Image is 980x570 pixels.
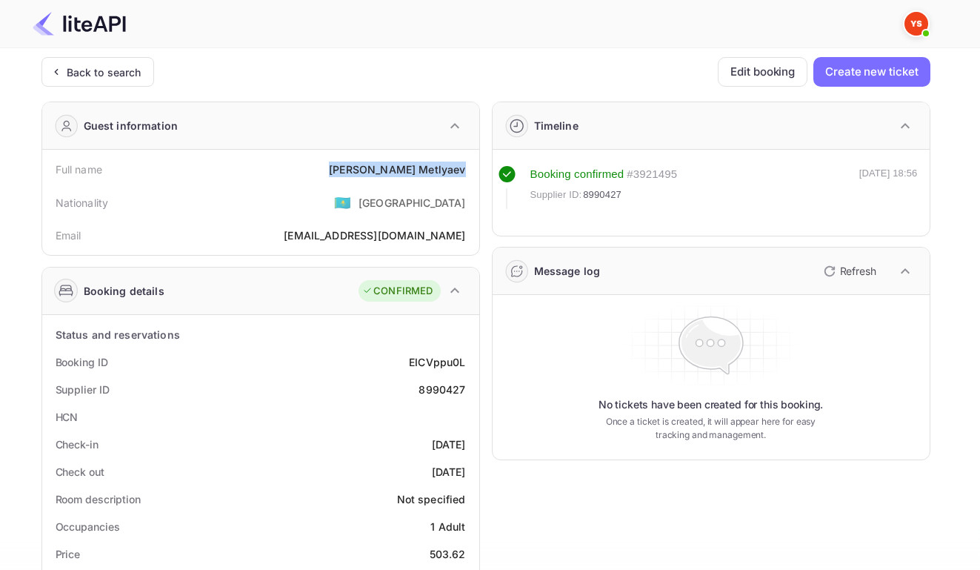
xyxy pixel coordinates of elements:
div: 503.62 [430,546,466,562]
img: Yandex Support [904,12,928,36]
p: No tickets have been created for this booking. [599,397,824,412]
div: Not specified [397,491,466,507]
button: Edit booking [718,57,807,87]
div: Booking details [84,283,164,299]
div: Booking ID [56,354,108,370]
div: Email [56,228,81,243]
div: Room description [56,491,141,507]
button: Refresh [815,259,882,283]
span: Supplier ID: [530,188,582,202]
div: Guest information [84,118,179,133]
div: 8990427 [419,382,465,397]
p: Refresh [840,263,876,279]
div: # 3921495 [627,166,677,183]
div: Timeline [534,118,579,133]
div: Price [56,546,81,562]
img: LiteAPI Logo [33,12,126,36]
div: Occupancies [56,519,120,534]
div: Nationality [56,195,109,211]
div: [DATE] [432,437,466,452]
div: 1 Adult [430,519,465,534]
div: Back to search [67,64,141,80]
div: Check-in [56,437,99,452]
div: [DATE] [432,464,466,480]
div: Status and reservations [56,327,180,342]
div: [EMAIL_ADDRESS][DOMAIN_NAME] [284,228,465,243]
span: United States [334,189,351,216]
div: Supplier ID [56,382,110,397]
div: CONFIRMED [362,284,433,299]
p: Once a ticket is created, it will appear here for easy tracking and management. [594,415,828,442]
div: Full name [56,162,102,177]
div: [GEOGRAPHIC_DATA] [359,195,466,211]
span: 8990427 [583,188,621,202]
div: Message log [534,263,601,279]
div: EICVppu0L [409,354,465,370]
button: Create new ticket [813,57,930,87]
div: [DATE] 18:56 [859,166,918,209]
div: Booking confirmed [530,166,624,183]
div: HCN [56,409,79,425]
div: [PERSON_NAME] Metlyaev [329,162,465,177]
div: Check out [56,464,104,480]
